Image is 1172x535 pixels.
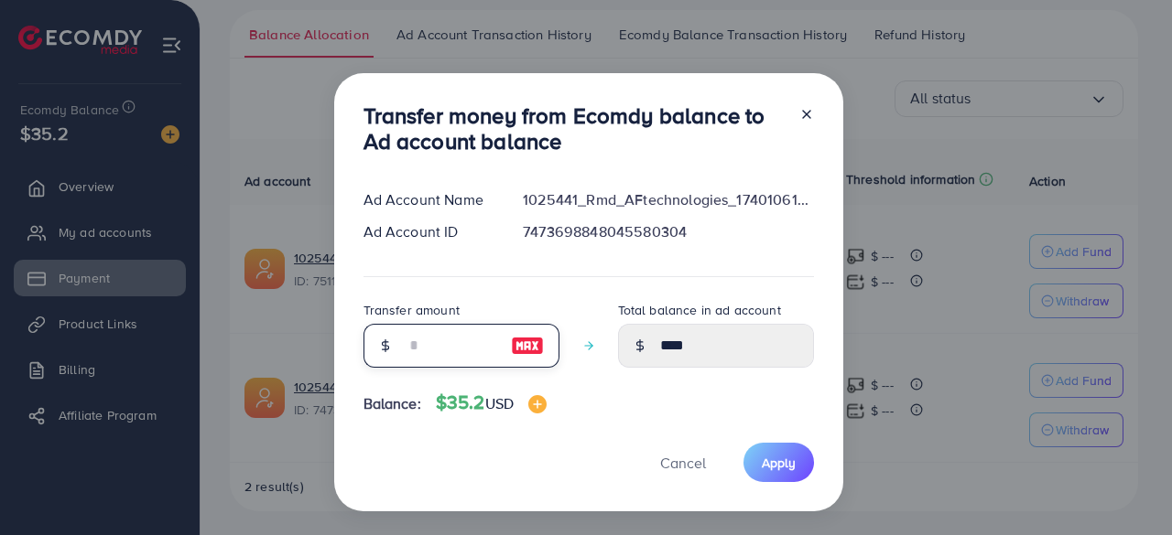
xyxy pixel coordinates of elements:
label: Transfer amount [364,301,460,319]
iframe: Chat [1094,453,1158,521]
span: USD [485,393,514,413]
button: Cancel [637,443,729,482]
button: Apply [743,443,814,482]
span: Apply [762,454,796,472]
img: image [511,335,544,357]
span: Cancel [660,453,706,473]
div: 7473698848045580304 [508,221,828,242]
div: 1025441_Rmd_AFtechnologies_1740106118522 [508,189,828,210]
div: Ad Account ID [349,221,509,242]
label: Total balance in ad account [618,301,781,319]
div: Ad Account Name [349,189,509,210]
span: Balance: [364,393,421,414]
h4: $35.2 [436,391,547,414]
h3: Transfer money from Ecomdy balance to Ad account balance [364,102,785,155]
img: image [528,395,547,413]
